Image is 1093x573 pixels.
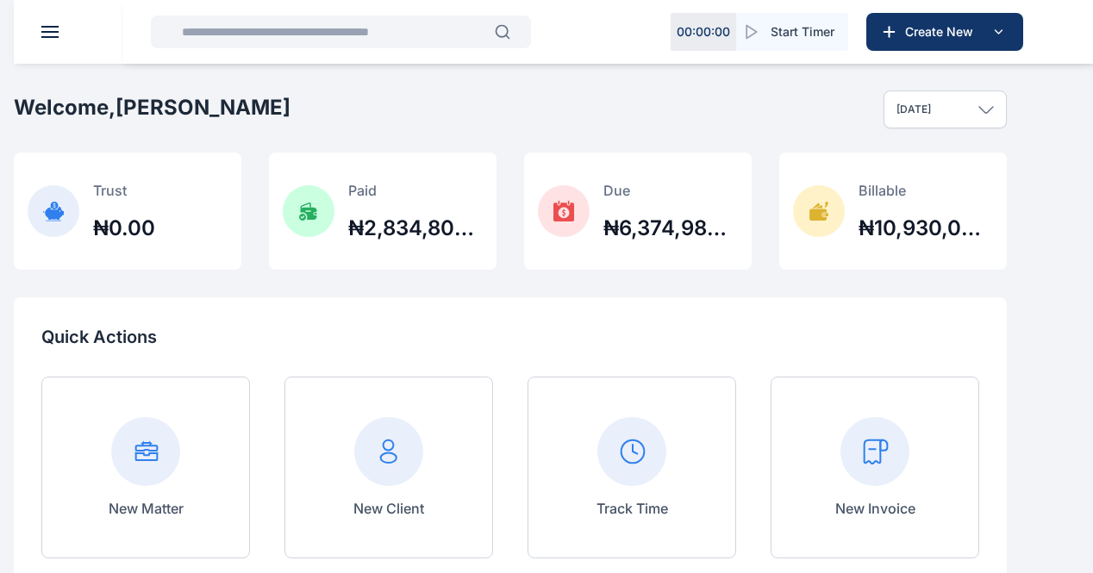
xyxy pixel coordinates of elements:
[866,13,1023,51] button: Create New
[348,215,483,242] h2: ₦2,834,802,775.96
[14,94,290,121] h2: Welcome, [PERSON_NAME]
[109,498,184,519] p: New Matter
[603,180,738,201] p: Due
[898,23,988,40] span: Create New
[859,180,993,201] p: Billable
[859,215,993,242] h2: ₦10,930,082,641.53
[896,103,931,116] p: [DATE]
[93,180,155,201] p: Trust
[736,13,848,51] button: Start Timer
[353,498,424,519] p: New Client
[596,498,668,519] p: Track Time
[41,325,979,349] p: Quick Actions
[603,215,738,242] h2: ₦6,374,984,464.03
[771,23,834,40] span: Start Timer
[93,215,155,242] h2: ₦0.00
[677,23,730,40] p: 00 : 00 : 00
[348,180,483,201] p: Paid
[835,498,915,519] p: New Invoice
